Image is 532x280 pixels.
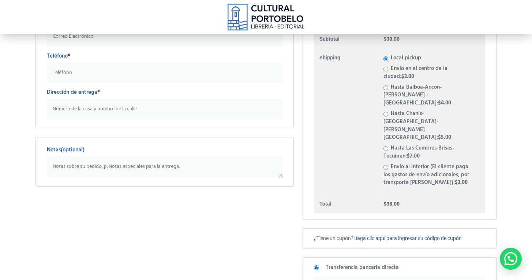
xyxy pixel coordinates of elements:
[61,145,85,154] span: (optional)
[391,54,421,62] label: Local pickup
[407,152,410,161] span: $
[401,72,404,81] span: $
[500,248,522,270] div: Contactar por WhatsApp
[47,26,282,47] input: Correo Electrónico
[47,87,282,98] label: Dirección de entrega
[319,30,383,48] th: Subtotal
[455,178,458,187] span: $
[319,195,383,208] th: Total
[47,63,282,83] input: Teléfono
[438,99,451,107] bdi: 4.00
[383,109,451,142] label: Hasta Chanis-[GEOGRAPHIC_DATA]-[PERSON_NAME][GEOGRAPHIC_DATA]:
[68,52,71,60] abbr: required
[353,235,462,241] a: Haga clic aquí para ingresar su código de cupón
[47,51,282,62] label: Teléfono
[314,235,485,242] p: ¿Tiene un cupón?
[383,36,386,42] span: $
[319,48,383,195] th: Shipping
[455,178,468,187] bdi: 3.00
[97,88,100,97] abbr: required
[326,263,399,272] label: Transferencia bancaria directa
[407,152,420,161] bdi: 7.00
[47,144,282,155] label: Notas
[401,72,414,81] bdi: 3.00
[383,36,400,42] bdi: 38.00
[438,99,441,107] span: $
[47,99,282,119] input: Número de la casa y nombre de la calle
[438,133,441,142] span: $
[383,144,454,161] label: Hasta Las Cumbres-Brisas-Tocumen:
[383,82,451,107] label: Hasta Balboa-Ancon-[PERSON_NAME] - [GEOGRAPHIC_DATA]:
[383,201,400,207] bdi: 38.00
[438,133,451,142] bdi: 5.00
[383,162,469,187] label: Envío al interior (El cliente paga los gastos de envío adicionales, por transporte [PERSON_NAME]):
[383,64,447,81] label: Envío en el centro de la ciudad:
[383,201,386,207] span: $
